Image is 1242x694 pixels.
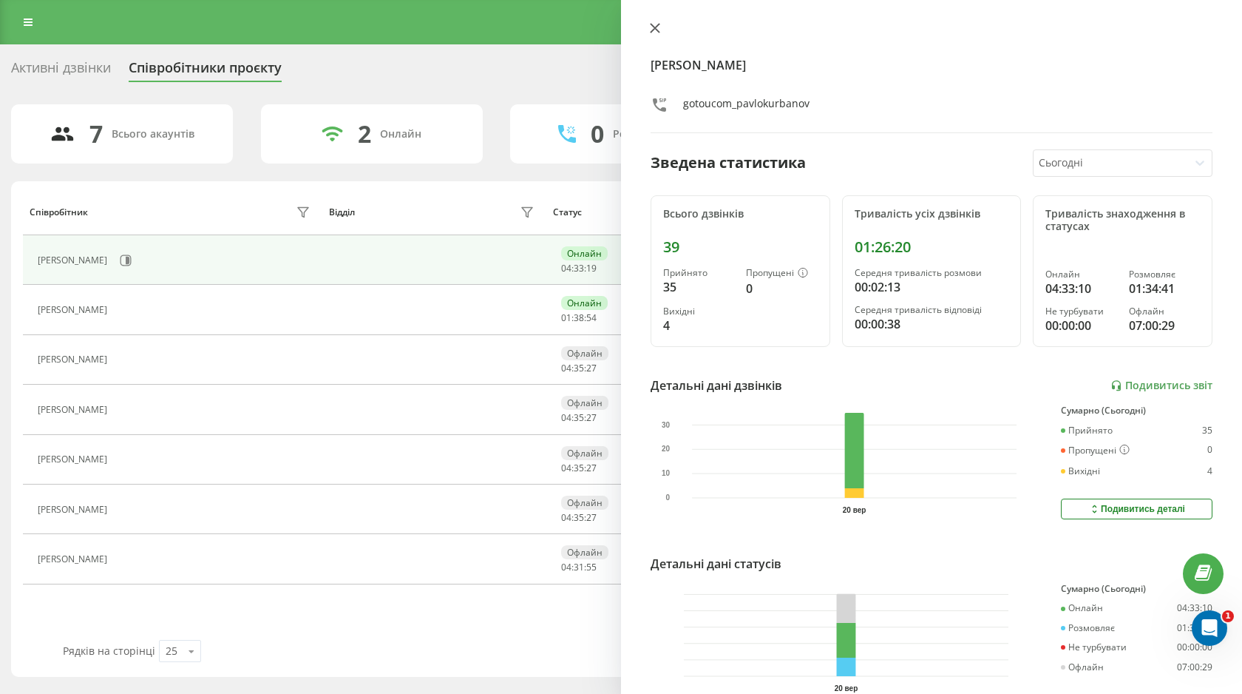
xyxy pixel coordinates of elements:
[38,405,111,415] div: [PERSON_NAME]
[663,278,734,296] div: 35
[574,511,584,524] span: 35
[663,238,818,256] div: 39
[30,207,88,218] div: Співробітник
[129,60,282,83] div: Співробітники проєкту
[561,262,571,274] span: 04
[1061,445,1130,457] div: Пропущені
[662,421,671,429] text: 30
[855,268,1009,278] div: Середня тривалість розмови
[38,554,111,565] div: [PERSON_NAME]
[1045,306,1116,317] div: Не турбувати
[561,463,597,474] div: : :
[1110,380,1212,392] a: Подивитись звіт
[586,262,597,274] span: 19
[38,505,111,515] div: [PERSON_NAME]
[561,545,608,559] div: Офлайн
[561,362,571,374] span: 04
[651,555,781,573] div: Детальні дані статусів
[561,313,597,323] div: : :
[1061,425,1113,436] div: Прийнято
[1061,584,1212,594] div: Сумарно (Сьогодні)
[855,208,1009,220] div: Тривалість усіх дзвінків
[586,561,597,573] span: 55
[561,446,608,460] div: Офлайн
[561,346,608,360] div: Офлайн
[38,255,111,266] div: [PERSON_NAME]
[561,562,597,573] div: : :
[651,152,806,174] div: Зведена статистика
[38,354,111,365] div: [PERSON_NAME]
[651,377,782,394] div: Детальні дані дзвінків
[574,311,584,324] span: 38
[855,315,1009,333] div: 00:00:38
[574,462,584,474] span: 35
[561,246,608,260] div: Онлайн
[1045,317,1116,334] div: 00:00:00
[1045,208,1200,233] div: Тривалість знаходження в статусах
[561,462,571,474] span: 04
[329,207,355,218] div: Відділ
[38,454,111,465] div: [PERSON_NAME]
[855,278,1009,296] div: 00:02:13
[855,238,1009,256] div: 01:26:20
[651,56,1212,74] h4: [PERSON_NAME]
[561,396,608,410] div: Офлайн
[112,128,194,141] div: Всього акаунтів
[843,506,866,514] text: 20 вер
[746,268,817,280] div: Пропущені
[855,305,1009,315] div: Середня тривалість відповіді
[11,60,111,83] div: Активні дзвінки
[1177,603,1212,613] div: 04:33:10
[166,644,177,658] div: 25
[1061,603,1103,613] div: Онлайн
[1045,280,1116,297] div: 04:33:10
[1202,425,1212,436] div: 35
[586,311,597,324] span: 54
[1045,269,1116,280] div: Онлайн
[1129,306,1200,317] div: Офлайн
[561,263,597,274] div: : :
[663,306,734,317] div: Вихідні
[746,280,817,297] div: 0
[1207,466,1212,476] div: 4
[561,561,571,573] span: 04
[586,411,597,424] span: 27
[561,311,571,324] span: 01
[1177,662,1212,673] div: 07:00:29
[574,262,584,274] span: 33
[574,411,584,424] span: 35
[89,120,103,148] div: 7
[835,684,858,693] text: 20 вер
[1061,662,1104,673] div: Офлайн
[1192,610,1227,646] iframe: Intercom live chat
[586,511,597,524] span: 27
[574,561,584,573] span: 31
[1129,317,1200,334] div: 07:00:29
[561,513,597,523] div: : :
[666,494,671,502] text: 0
[561,411,571,424] span: 04
[561,511,571,524] span: 04
[613,128,685,141] div: Розмовляють
[591,120,604,148] div: 0
[561,363,597,374] div: : :
[1088,503,1185,515] div: Подивитись деталі
[662,445,671,454] text: 20
[1207,445,1212,457] div: 0
[1129,280,1200,297] div: 01:34:41
[663,268,734,278] div: Прийнято
[380,128,421,141] div: Онлайн
[1061,623,1115,633] div: Розмовляє
[586,462,597,474] span: 27
[1061,466,1100,476] div: Вихідні
[574,362,584,374] span: 35
[1177,642,1212,653] div: 00:00:00
[561,296,608,310] div: Онлайн
[586,362,597,374] span: 27
[38,305,111,315] div: [PERSON_NAME]
[1222,610,1234,622] span: 1
[1061,405,1212,416] div: Сумарно (Сьогодні)
[663,208,818,220] div: Всього дзвінків
[1129,269,1200,280] div: Розмовляє
[561,496,608,510] div: Офлайн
